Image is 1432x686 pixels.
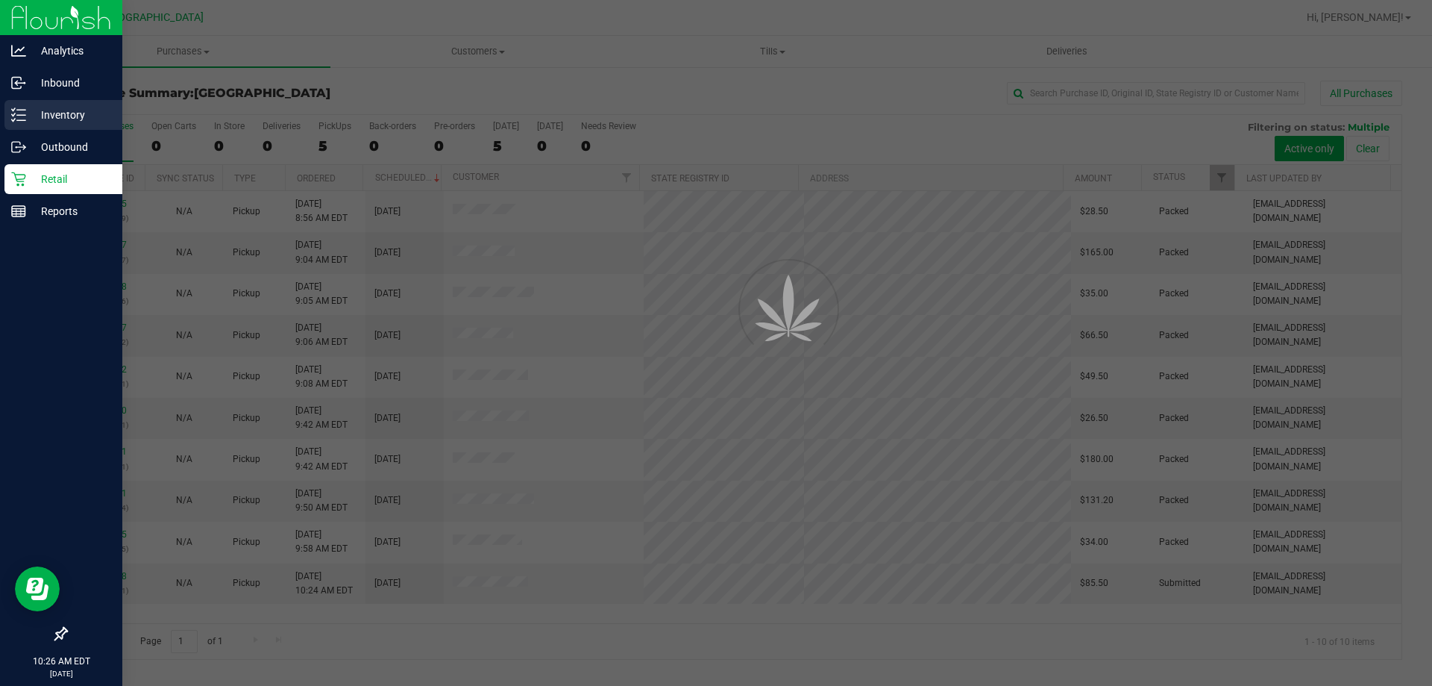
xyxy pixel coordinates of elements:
[26,138,116,156] p: Outbound
[26,74,116,92] p: Inbound
[15,567,60,611] iframe: Resource center
[11,140,26,155] inline-svg: Outbound
[26,42,116,60] p: Analytics
[11,204,26,219] inline-svg: Reports
[26,170,116,188] p: Retail
[7,655,116,668] p: 10:26 AM EDT
[26,202,116,220] p: Reports
[11,43,26,58] inline-svg: Analytics
[11,75,26,90] inline-svg: Inbound
[26,106,116,124] p: Inventory
[7,668,116,679] p: [DATE]
[11,107,26,122] inline-svg: Inventory
[11,172,26,187] inline-svg: Retail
